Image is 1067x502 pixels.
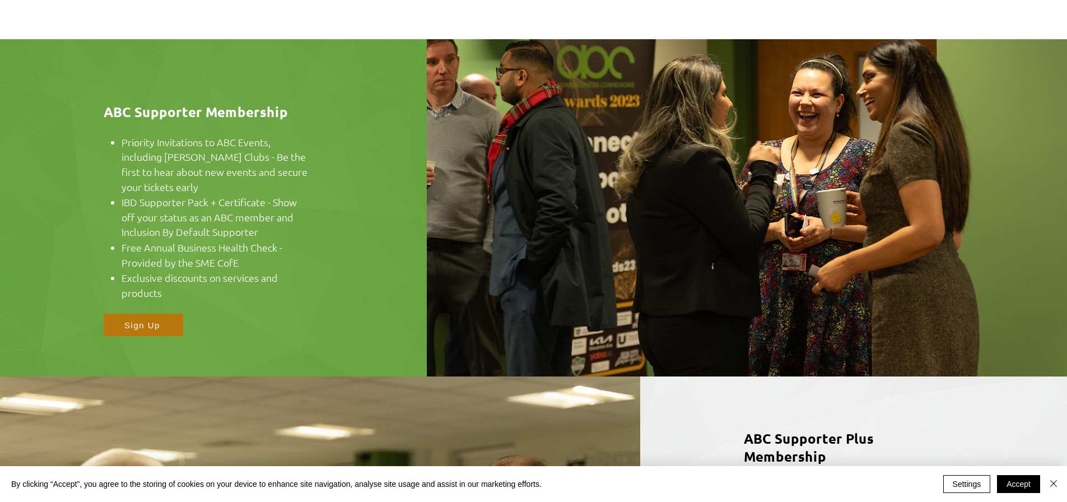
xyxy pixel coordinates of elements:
[427,39,1067,376] img: DSC03942-Enhanced-NR.jpg
[124,320,160,330] span: Sign Up
[1047,477,1060,490] img: Close
[122,136,307,193] span: Priority Invitations to ABC Events, including [PERSON_NAME] Clubs - Be the first to hear about ne...
[122,241,282,269] span: Free Annual Business Health Check -Provided by the SME CofE
[122,196,297,238] span: IBD Supporter Pack + Certificate - Show off your status as an ABC member and Inclusion By Default...
[943,475,991,493] button: Settings
[1047,475,1060,493] button: Close
[744,430,874,465] span: ABC Supporter Plus Membership
[122,271,278,299] span: Exclusive discounts on services and products
[104,103,288,120] span: ABC Supporter Membership
[11,479,542,489] span: By clicking “Accept”, you agree to the storing of cookies on your device to enhance site navigati...
[104,314,183,336] a: Sign Up
[997,475,1040,493] button: Accept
